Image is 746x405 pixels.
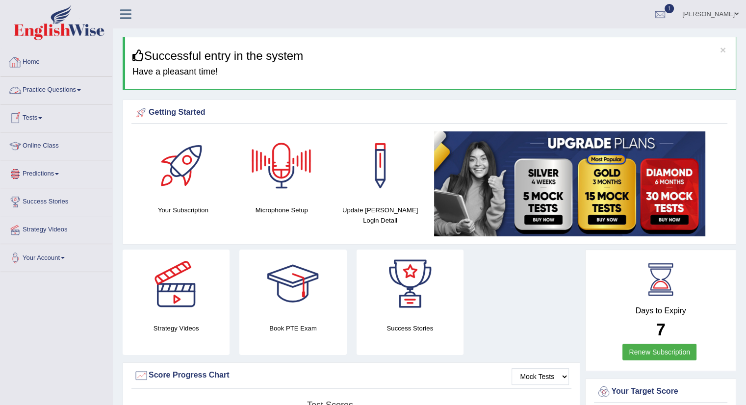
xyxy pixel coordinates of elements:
h4: Microphone Setup [237,205,326,215]
a: Online Class [0,132,112,157]
a: Practice Questions [0,76,112,101]
a: Home [0,49,112,73]
div: Your Target Score [596,384,725,399]
h4: Strategy Videos [123,323,230,333]
h4: Update [PERSON_NAME] Login Detail [336,205,425,226]
a: Predictions [0,160,112,185]
a: Strategy Videos [0,216,112,241]
h4: Success Stories [357,323,463,333]
h4: Your Subscription [139,205,228,215]
h4: Have a pleasant time! [132,67,728,77]
b: 7 [656,320,665,339]
span: 1 [665,4,674,13]
a: Success Stories [0,188,112,213]
a: Your Account [0,244,112,269]
div: Score Progress Chart [134,368,569,383]
h3: Successful entry in the system [132,50,728,62]
a: Renew Subscription [622,344,696,360]
h4: Book PTE Exam [239,323,346,333]
a: Tests [0,104,112,129]
button: × [720,45,726,55]
h4: Days to Expiry [596,306,725,315]
img: small5.jpg [434,131,705,236]
div: Getting Started [134,105,725,120]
